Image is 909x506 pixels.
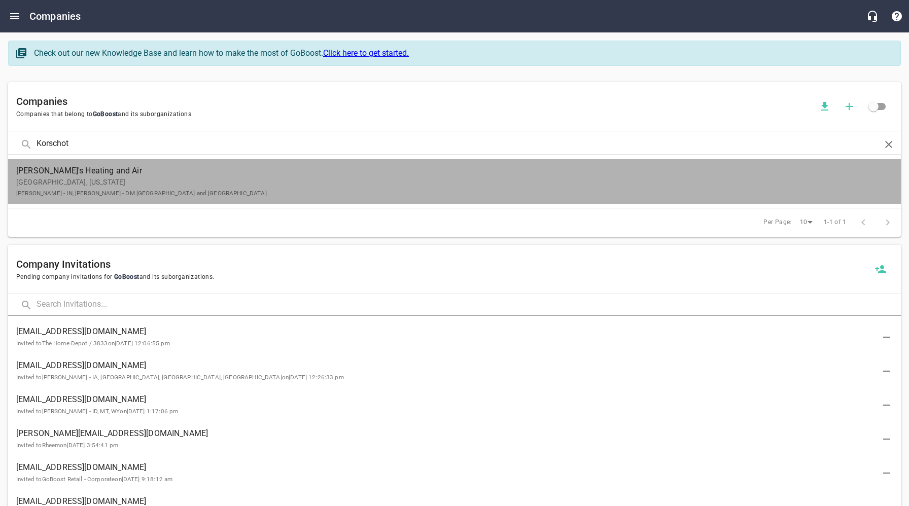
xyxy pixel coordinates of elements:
[796,215,816,229] div: 10
[16,272,868,282] span: Pending company invitations for and its suborganizations.
[875,427,899,451] button: Delete Invitation
[837,94,861,119] button: Add a new company
[16,442,118,449] small: Invited to Rheem on [DATE] 3:54:41 pm
[3,4,27,28] button: Open drawer
[16,374,344,381] small: Invited to [PERSON_NAME] - IA, [GEOGRAPHIC_DATA], [GEOGRAPHIC_DATA], [GEOGRAPHIC_DATA] on [DATE] ...
[93,111,118,118] span: GoBoost
[323,48,409,58] a: Click here to get started.
[868,257,893,281] button: Invite a new company
[763,218,792,228] span: Per Page:
[16,393,877,406] span: [EMAIL_ADDRESS][DOMAIN_NAME]
[16,190,267,197] small: [PERSON_NAME] - IN, [PERSON_NAME] - DM [GEOGRAPHIC_DATA] and [GEOGRAPHIC_DATA]
[112,273,139,280] span: GoBoost
[16,408,178,415] small: Invited to [PERSON_NAME] - ID, MT, WY on [DATE] 1:17:06 pm
[16,326,877,338] span: [EMAIL_ADDRESS][DOMAIN_NAME]
[8,159,901,204] a: [PERSON_NAME]'s Heating and Air[GEOGRAPHIC_DATA], [US_STATE][PERSON_NAME] - IN, [PERSON_NAME] - D...
[16,177,877,198] p: [GEOGRAPHIC_DATA], [US_STATE]
[16,359,877,372] span: [EMAIL_ADDRESS][DOMAIN_NAME]
[37,294,901,316] input: Search Invitations...
[860,4,885,28] button: Live Chat
[824,218,846,228] span: 1-1 of 1
[875,325,899,349] button: Delete Invitation
[16,93,813,110] h6: Companies
[875,461,899,485] button: Delete Invitation
[29,8,81,24] h6: Companies
[16,165,877,177] span: [PERSON_NAME]'s Heating and Air
[875,393,899,417] button: Delete Invitation
[37,133,872,155] input: Search Companies...
[16,461,877,474] span: [EMAIL_ADDRESS][DOMAIN_NAME]
[34,47,890,59] div: Check out our new Knowledge Base and learn how to make the most of GoBoost.
[875,359,899,383] button: Delete Invitation
[861,94,886,119] span: Click to view all companies
[16,110,813,120] span: Companies that belong to and its suborganizations.
[16,427,877,440] span: [PERSON_NAME][EMAIL_ADDRESS][DOMAIN_NAME]
[885,4,909,28] button: Support Portal
[813,94,837,119] button: Download companies
[16,476,172,483] small: Invited to GoBoost Retail - Corporate on [DATE] 9:18:12 am
[16,340,170,347] small: Invited to The Home Depot / 3833 on [DATE] 12:06:55 pm
[16,256,868,272] h6: Company Invitations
